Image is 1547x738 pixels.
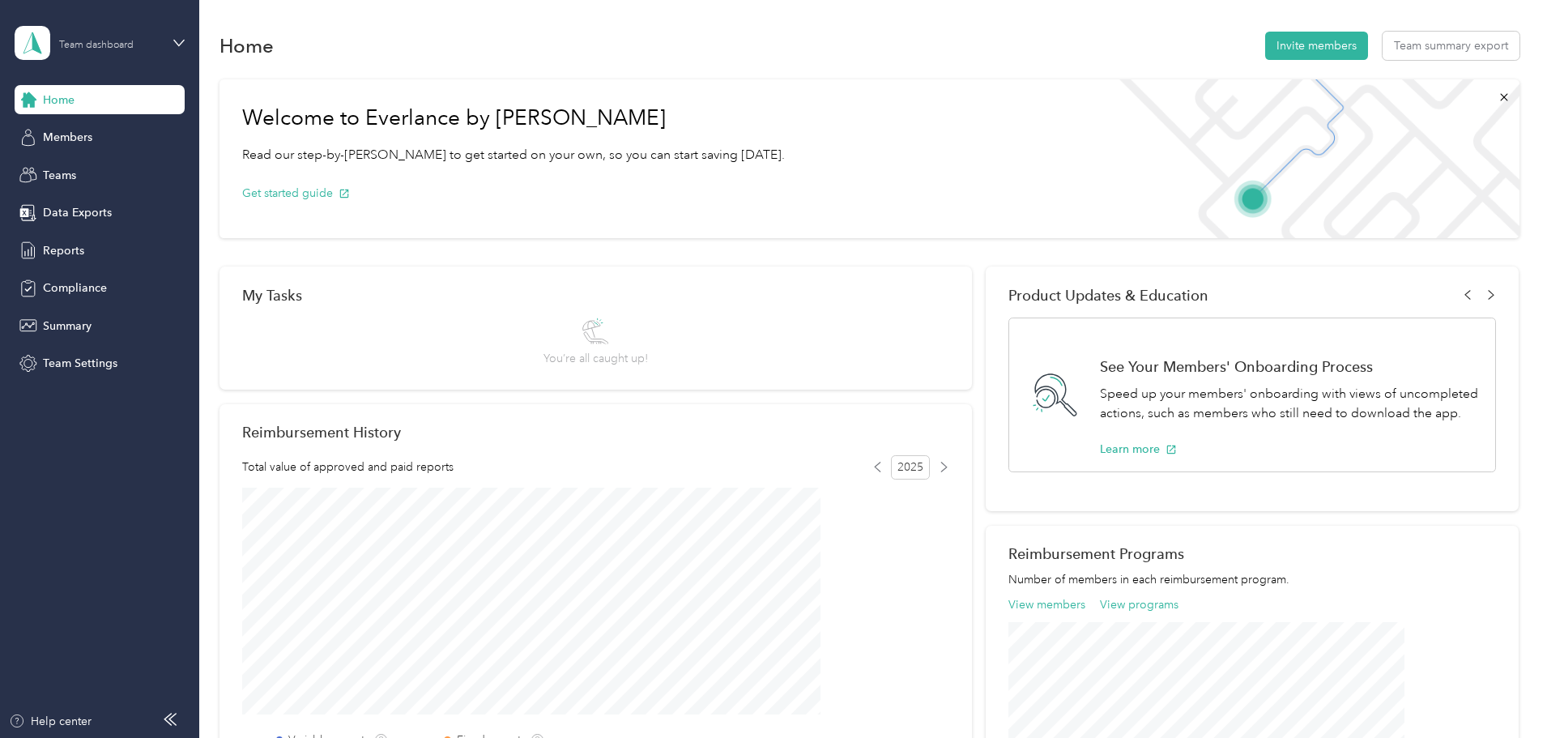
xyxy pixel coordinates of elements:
[242,459,454,476] span: Total value of approved and paid reports
[1103,79,1519,238] img: Welcome to everlance
[219,37,274,54] h1: Home
[59,41,134,50] div: Team dashboard
[43,242,84,259] span: Reports
[43,129,92,146] span: Members
[1100,358,1478,375] h1: See Your Members' Onboarding Process
[1008,545,1496,562] h2: Reimbursement Programs
[1100,596,1178,613] button: View programs
[242,105,785,131] h1: Welcome to Everlance by [PERSON_NAME]
[543,350,648,367] span: You’re all caught up!
[43,204,112,221] span: Data Exports
[1008,571,1496,588] p: Number of members in each reimbursement program.
[1008,596,1085,613] button: View members
[43,167,76,184] span: Teams
[1265,32,1368,60] button: Invite members
[9,713,92,730] button: Help center
[43,92,75,109] span: Home
[891,455,930,480] span: 2025
[242,287,949,304] div: My Tasks
[43,355,117,372] span: Team Settings
[1008,287,1208,304] span: Product Updates & Education
[242,424,401,441] h2: Reimbursement History
[43,318,92,335] span: Summary
[242,145,785,165] p: Read our step-by-[PERSON_NAME] to get started on your own, so you can start saving [DATE].
[1100,441,1177,458] button: Learn more
[1100,384,1478,424] p: Speed up your members' onboarding with views of uncompleted actions, such as members who still ne...
[43,279,107,296] span: Compliance
[1456,647,1547,738] iframe: Everlance-gr Chat Button Frame
[242,185,350,202] button: Get started guide
[1383,32,1519,60] button: Team summary export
